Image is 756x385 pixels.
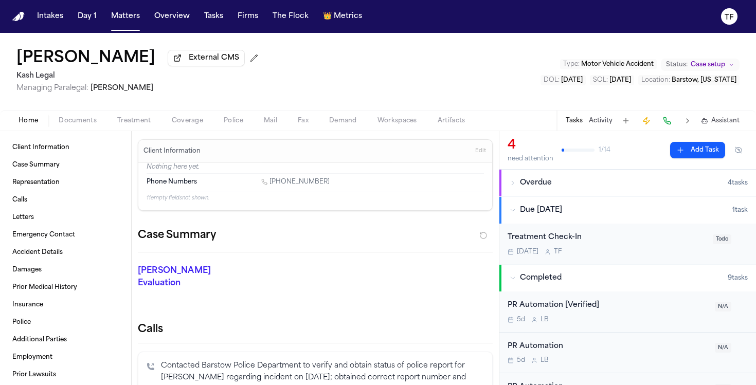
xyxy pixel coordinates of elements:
[12,12,25,22] img: Finch Logo
[672,77,736,83] span: Barstow, [US_STATE]
[12,12,25,22] a: Home
[12,231,75,239] span: Emergency Contact
[74,7,101,26] button: Day 1
[472,143,489,159] button: Edit
[16,84,88,92] span: Managing Paralegal:
[16,70,262,82] h2: Kash Legal
[12,178,60,187] span: Representation
[520,205,562,215] span: Due [DATE]
[12,318,31,326] span: Police
[517,356,525,364] span: 5d
[560,59,657,69] button: Edit Type: Motor Vehicle Accident
[12,266,42,274] span: Damages
[670,142,725,158] button: Add Task
[660,114,674,128] button: Make a Call
[12,371,56,379] span: Prior Lawsuits
[12,353,52,361] span: Employment
[581,61,654,67] span: Motor Vehicle Accident
[438,117,465,125] span: Artifacts
[319,7,366,26] a: crownMetrics
[475,148,486,155] span: Edit
[554,248,562,256] span: T F
[609,77,631,83] span: [DATE]
[499,170,756,196] button: Overdue4tasks
[117,117,151,125] span: Treatment
[8,332,123,348] a: Additional Parties
[666,61,688,69] span: Status:
[12,161,60,169] span: Case Summary
[298,117,309,125] span: Fax
[12,248,63,256] span: Accident Details
[589,117,613,125] button: Activity
[641,77,670,83] span: Location :
[233,7,262,26] button: Firms
[732,206,748,214] span: 1 task
[8,139,123,156] a: Client Information
[138,265,248,289] p: [PERSON_NAME] Evaluation
[268,7,313,26] button: The Flock
[12,196,27,204] span: Calls
[12,301,43,309] span: Insurance
[508,232,707,244] div: Treatment Check-In
[541,75,586,85] button: Edit DOL: 2025-09-29
[59,117,97,125] span: Documents
[728,274,748,282] span: 9 task s
[189,53,239,63] span: External CMS
[619,114,633,128] button: Add Task
[8,349,123,365] a: Employment
[711,117,740,125] span: Assistant
[147,178,197,186] span: Phone Numbers
[8,279,123,296] a: Prior Medical History
[12,213,34,222] span: Letters
[264,117,277,125] span: Mail
[729,142,748,158] button: Hide completed tasks (⌘⇧H)
[12,336,67,344] span: Additional Parties
[508,137,553,154] div: 4
[200,7,227,26] button: Tasks
[8,297,123,313] a: Insurance
[593,77,608,83] span: SOL :
[33,7,67,26] button: Intakes
[138,322,493,337] h2: Calls
[16,49,155,68] h1: [PERSON_NAME]
[517,316,525,324] span: 5d
[147,163,484,173] p: Nothing here yet.
[8,192,123,208] a: Calls
[329,117,357,125] span: Demand
[499,291,756,333] div: Open task: PR Automation [Verified]
[334,11,362,22] span: Metrics
[544,77,560,83] span: DOL :
[138,227,216,244] h2: Case Summary
[19,117,38,125] span: Home
[566,117,583,125] button: Tasks
[638,75,740,85] button: Edit Location: Barstow, California
[12,143,69,152] span: Client Information
[172,117,203,125] span: Coverage
[168,50,245,66] button: External CMS
[499,333,756,374] div: Open task: PR Automation
[8,157,123,173] a: Case Summary
[590,75,634,85] button: Edit SOL: 2027-09-29
[150,7,194,26] button: Overview
[728,179,748,187] span: 4 task s
[107,7,144,26] a: Matters
[8,227,123,243] a: Emergency Contact
[377,117,417,125] span: Workspaces
[599,146,610,154] span: 1 / 14
[541,356,549,364] span: L B
[499,197,756,224] button: Due [DATE]1task
[147,194,484,202] p: 11 empty fields not shown.
[8,244,123,261] a: Accident Details
[8,366,123,383] a: Prior Lawsuits
[508,341,709,353] div: PR Automation
[12,283,77,291] span: Prior Medical History
[141,147,203,155] h3: Client Information
[541,316,549,324] span: L B
[91,84,153,92] span: [PERSON_NAME]
[520,273,562,283] span: Completed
